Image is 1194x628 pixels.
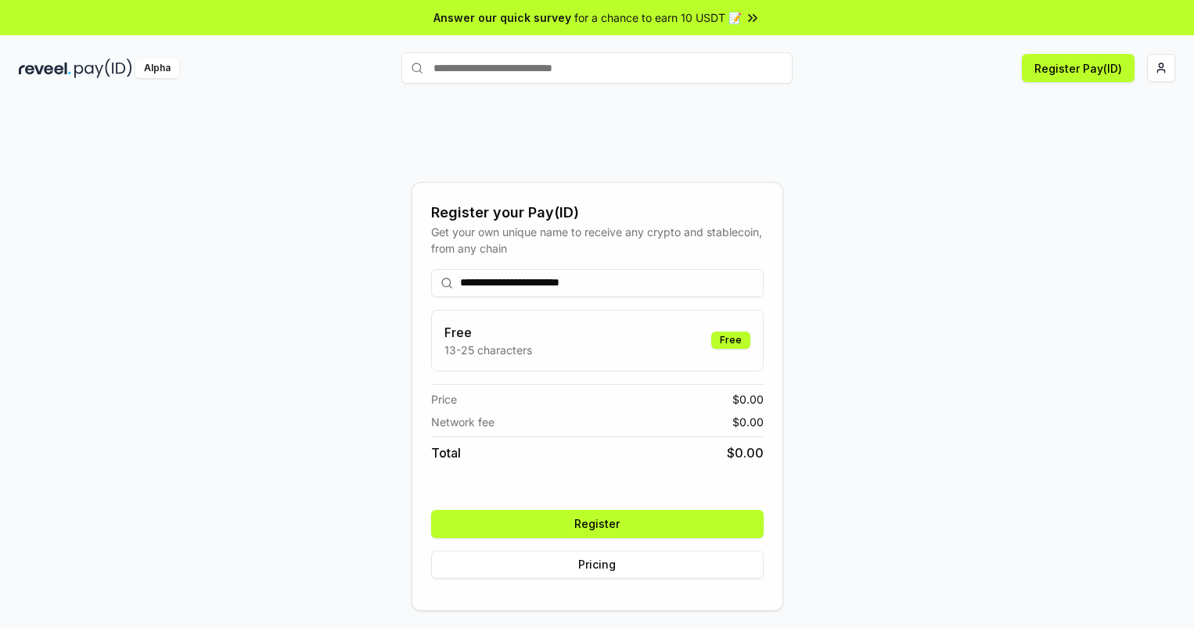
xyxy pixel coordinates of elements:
[444,342,532,358] p: 13-25 characters
[574,9,742,26] span: for a chance to earn 10 USDT 📝
[732,414,764,430] span: $ 0.00
[431,202,764,224] div: Register your Pay(ID)
[1022,54,1135,82] button: Register Pay(ID)
[19,59,71,78] img: reveel_dark
[431,224,764,257] div: Get your own unique name to receive any crypto and stablecoin, from any chain
[431,414,495,430] span: Network fee
[732,391,764,407] span: $ 0.00
[431,510,764,538] button: Register
[431,551,764,579] button: Pricing
[431,391,457,407] span: Price
[135,59,179,78] div: Alpha
[431,443,461,462] span: Total
[74,59,132,78] img: pay_id
[711,332,750,349] div: Free
[444,323,532,342] h3: Free
[727,443,764,462] span: $ 0.00
[433,9,571,26] span: Answer our quick survey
